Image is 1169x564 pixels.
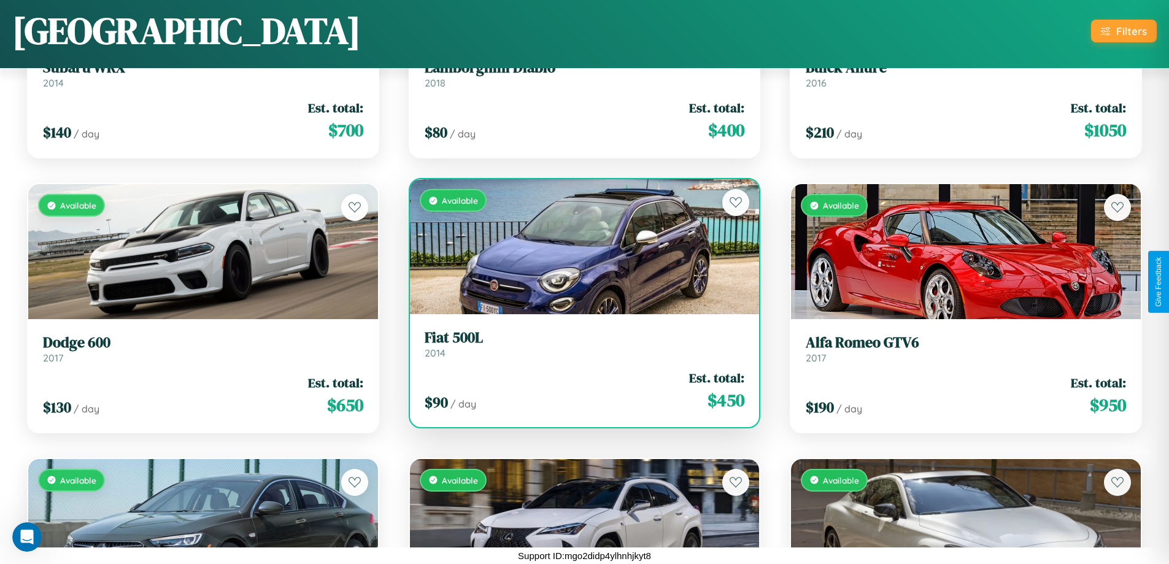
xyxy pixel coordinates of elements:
[43,59,363,77] h3: Subaru WRX
[1071,99,1126,117] span: Est. total:
[60,475,96,485] span: Available
[442,475,478,485] span: Available
[74,403,99,415] span: / day
[806,397,834,417] span: $ 190
[43,352,63,364] span: 2017
[425,77,446,89] span: 2018
[43,397,71,417] span: $ 130
[836,403,862,415] span: / day
[1154,257,1163,307] div: Give Feedback
[806,59,1126,89] a: Buick Allure2016
[442,195,478,206] span: Available
[1090,393,1126,417] span: $ 950
[43,334,363,352] h3: Dodge 600
[806,334,1126,352] h3: Alfa Romeo GTV6
[1084,118,1126,142] span: $ 1050
[328,118,363,142] span: $ 700
[708,388,744,412] span: $ 450
[806,122,834,142] span: $ 210
[43,334,363,364] a: Dodge 6002017
[806,334,1126,364] a: Alfa Romeo GTV62017
[43,59,363,89] a: Subaru WRX2014
[425,347,446,359] span: 2014
[823,200,859,211] span: Available
[74,128,99,140] span: / day
[806,352,826,364] span: 2017
[43,122,71,142] span: $ 140
[806,77,827,89] span: 2016
[425,59,745,77] h3: Lamborghini Diablo
[689,99,744,117] span: Est. total:
[308,374,363,392] span: Est. total:
[1071,374,1126,392] span: Est. total:
[450,128,476,140] span: / day
[1091,20,1157,42] button: Filters
[43,77,64,89] span: 2014
[425,329,745,359] a: Fiat 500L2014
[836,128,862,140] span: / day
[327,393,363,417] span: $ 650
[12,522,42,552] iframe: Intercom live chat
[308,99,363,117] span: Est. total:
[689,369,744,387] span: Est. total:
[450,398,476,410] span: / day
[425,59,745,89] a: Lamborghini Diablo2018
[708,118,744,142] span: $ 400
[1116,25,1147,37] div: Filters
[518,547,651,564] p: Support ID: mgo2didp4ylhnhjkyt8
[12,6,361,56] h1: [GEOGRAPHIC_DATA]
[823,475,859,485] span: Available
[806,59,1126,77] h3: Buick Allure
[425,392,448,412] span: $ 90
[425,122,447,142] span: $ 80
[425,329,745,347] h3: Fiat 500L
[60,200,96,211] span: Available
